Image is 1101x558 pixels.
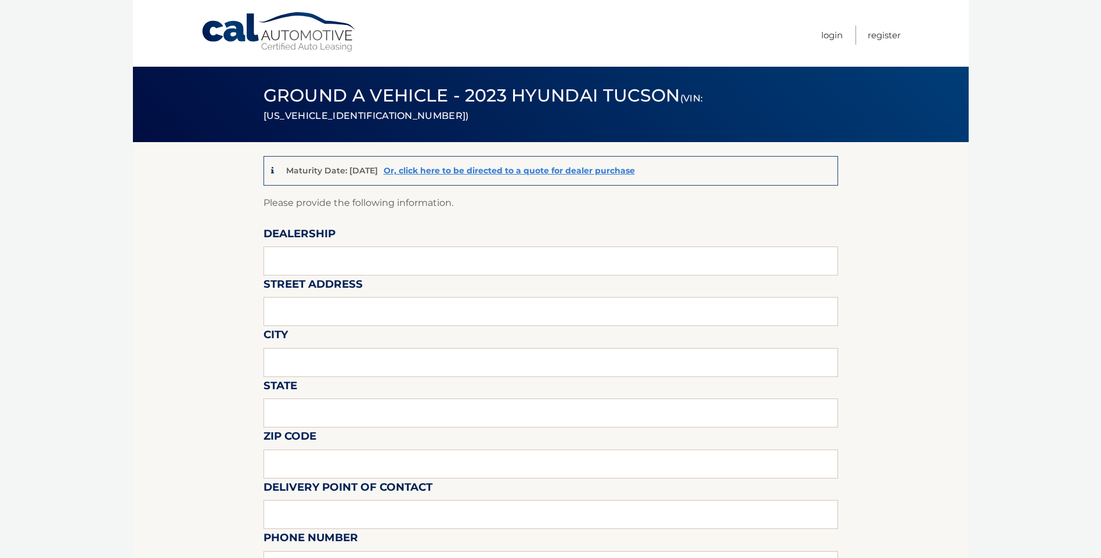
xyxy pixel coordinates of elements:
a: Or, click here to be directed to a quote for dealer purchase [384,165,635,176]
label: Zip Code [263,427,316,449]
a: Login [821,26,843,45]
label: City [263,326,288,347]
span: Ground a Vehicle - 2023 Hyundai TUCSON [263,85,703,124]
label: Phone Number [263,529,358,550]
label: Dealership [263,225,335,247]
label: Delivery Point of Contact [263,479,432,500]
a: Register [868,26,901,45]
label: State [263,377,297,398]
p: Please provide the following information. [263,195,838,211]
label: Street Address [263,276,363,297]
p: Maturity Date: [DATE] [286,165,378,176]
a: Cal Automotive [201,12,358,53]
